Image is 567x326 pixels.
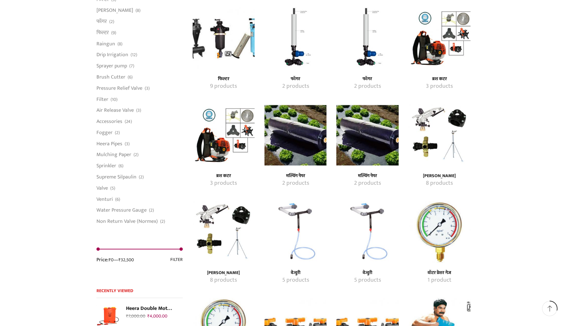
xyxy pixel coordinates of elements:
[344,76,391,82] a: Visit product category फॉगर
[96,38,115,49] a: Raingun
[409,7,471,69] img: ब्रश कटर
[200,179,247,188] a: Visit product category ब्रश कटर
[131,52,137,58] span: (12)
[96,256,134,264] div: Price: —
[344,82,391,91] a: Visit product category फॉगर
[96,49,128,60] a: Drip Irrigation
[354,82,381,91] mark: 2 products
[409,104,471,166] a: Visit product category रेन गन
[354,276,381,285] mark: 5 products
[96,216,158,225] a: Non Return Valve (Normex)
[210,276,237,285] mark: 8 products
[96,138,122,149] a: Heera Pipes
[115,129,120,136] span: (2)
[416,270,463,276] a: Visit product category वॉटर प्रेशर गेज
[264,201,326,263] a: Visit product category वेन्चुरी
[200,173,247,179] h4: ब्रश कटर
[354,179,381,188] mark: 2 products
[170,256,183,264] button: Filter
[426,179,453,188] mark: 8 products
[96,82,142,94] a: Pressure Relief Valve
[344,270,391,276] h4: वेन्चुरी
[416,76,463,82] a: Visit product category ब्रश कटर
[416,179,463,188] a: Visit product category रेन गन
[111,30,116,36] span: (9)
[200,276,247,285] a: Visit product category रेन गन
[129,63,134,69] span: (7)
[115,196,120,203] span: (6)
[96,287,133,294] span: Recently Viewed
[282,179,309,188] mark: 2 products
[96,205,147,216] a: Water Pressure Gauge
[96,72,125,83] a: Brush Cutter
[344,270,391,276] a: Visit product category वेन्चुरी
[409,7,471,69] a: Visit product category ब्रश कटर
[139,174,144,180] span: (2)
[96,127,113,138] a: Fogger
[96,94,108,105] a: Filter
[96,194,113,205] a: Venturi
[136,107,141,114] span: (3)
[264,104,326,166] img: मल्चिंग पेपर
[193,201,255,263] img: रेन गन
[96,27,109,38] a: फिल्टर
[200,270,247,276] h4: [PERSON_NAME]
[344,276,391,285] a: Visit product category वेन्चुरी
[109,18,114,25] span: (2)
[416,173,463,179] h4: [PERSON_NAME]
[109,256,114,264] span: ₹0
[200,173,247,179] a: Visit product category ब्रश कटर
[264,104,326,166] a: Visit product category मल्चिंग पेपर
[110,185,115,192] span: (5)
[145,85,150,92] span: (3)
[118,163,123,169] span: (6)
[426,82,453,91] mark: 3 products
[96,149,131,160] a: Mulching Paper
[126,305,175,312] a: Heera Double Motar Sprayer Pump
[193,7,255,69] a: Visit product category फिल्टर
[126,312,128,320] span: ₹
[409,201,471,263] a: Visit product category वॉटर प्रेशर गेज
[193,201,255,263] a: Visit product category रेन गन
[336,7,398,69] a: Visit product category फॉगर
[149,207,154,214] span: (2)
[160,218,165,225] span: (2)
[147,312,167,320] bdi: 4,000.00
[336,104,398,166] a: Visit product category मल्चिंग पेपर
[200,76,247,82] h4: फिल्टर
[96,182,108,194] a: Valve
[125,118,132,125] span: (24)
[282,82,309,91] mark: 2 products
[96,160,116,172] a: Sprinkler
[264,7,326,69] a: Visit product category फॉगर
[416,276,463,285] a: Visit product category वॉटर प्रेशर गेज
[336,201,398,263] a: Visit product category वेन्चुरी
[210,179,237,188] mark: 3 products
[282,276,309,285] mark: 5 products
[193,104,255,166] a: Visit product category ब्रश कटर
[416,76,463,82] h4: ब्रश कटर
[272,173,319,179] h4: मल्चिंग पेपर
[272,270,319,276] h4: वेन्चुरी
[344,76,391,82] h4: फॉगर
[272,270,319,276] a: Visit product category वेन्चुरी
[111,96,117,103] span: (10)
[336,7,398,69] img: फॉगर
[272,179,319,188] a: Visit product category मल्चिंग पेपर
[96,105,134,116] a: Air Release Valve
[336,201,398,263] img: वेन्चुरी
[117,41,122,47] span: (8)
[193,104,255,166] img: ब्रश कटर
[344,179,391,188] a: Visit product category मल्चिंग पेपर
[416,173,463,179] a: Visit product category रेन गन
[272,76,319,82] h4: फॉगर
[128,74,133,81] span: (6)
[272,173,319,179] a: Visit product category मल्चिंग पेपर
[200,76,247,82] a: Visit product category फिल्टर
[264,201,326,263] img: वेन्चुरी
[272,76,319,82] a: Visit product category फॉगर
[272,276,319,285] a: Visit product category वेन्चुरी
[416,270,463,276] h4: वॉटर प्रेशर गेज
[416,82,463,91] a: Visit product category ब्रश कटर
[272,82,319,91] a: Visit product category फॉगर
